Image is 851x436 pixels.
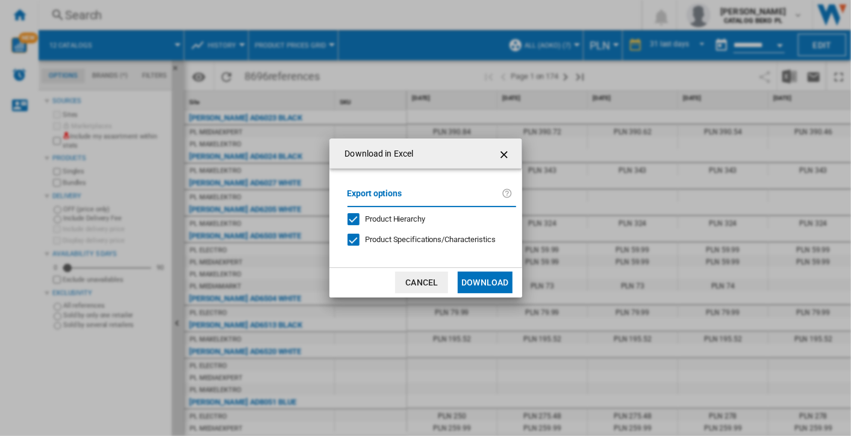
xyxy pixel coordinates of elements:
[395,272,448,293] button: Cancel
[458,272,512,293] button: Download
[339,148,414,160] h4: Download in Excel
[493,142,517,166] button: getI18NText('BUTTONS.CLOSE_DIALOG')
[348,213,507,225] md-checkbox: Product Hierarchy
[366,235,496,244] span: Product Specifications/Characteristics
[498,148,513,162] ng-md-icon: getI18NText('BUTTONS.CLOSE_DIALOG')
[366,214,425,223] span: Product Hierarchy
[366,234,496,245] div: Only applies to Category View
[348,187,502,209] label: Export options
